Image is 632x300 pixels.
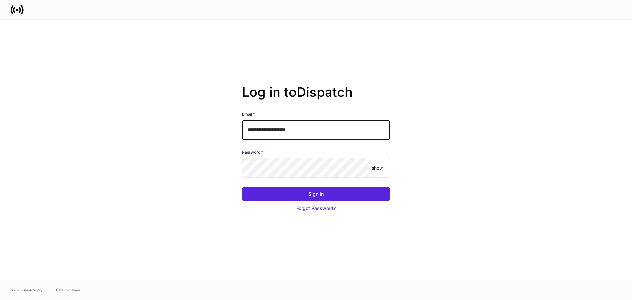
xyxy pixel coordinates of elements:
div: Sign In [308,191,324,197]
span: © 2025 OneAdvisory [11,287,43,293]
h6: Password [242,149,263,155]
h2: Log in to Dispatch [242,84,390,111]
a: Data Disclaimer [56,287,80,293]
button: Sign In [242,187,390,201]
p: show [372,165,383,171]
button: Forgot Password? [242,201,390,216]
div: Forgot Password? [296,205,336,212]
h6: Email [242,111,255,117]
